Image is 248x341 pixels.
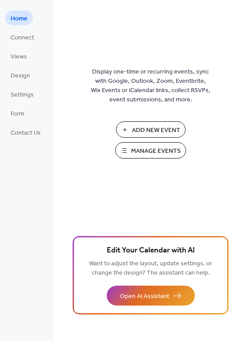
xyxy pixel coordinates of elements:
span: Contact Us [11,128,41,138]
a: Settings [5,87,39,101]
span: Want to adjust the layout, update settings, or change the design? The assistant can help. [89,258,212,279]
span: Design [11,71,30,81]
span: Home [11,14,27,23]
button: Open AI Assistant [107,286,195,306]
span: Connect [11,33,34,43]
span: Views [11,52,27,62]
a: Home [5,11,33,25]
span: Form [11,109,24,119]
button: Add New Event [116,121,186,138]
span: Manage Events [131,147,181,156]
span: Edit Your Calendar with AI [107,244,195,257]
span: Add New Event [132,126,180,135]
span: Open AI Assistant [120,292,169,301]
span: Display one-time or recurring events, sync with Google, Outlook, Zoom, Eventbrite, Wix Events or ... [91,67,210,105]
span: Settings [11,90,34,100]
a: Views [5,49,32,63]
a: Design [5,68,35,82]
a: Form [5,106,30,120]
a: Contact Us [5,125,46,139]
button: Manage Events [115,142,186,159]
a: Connect [5,30,39,44]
